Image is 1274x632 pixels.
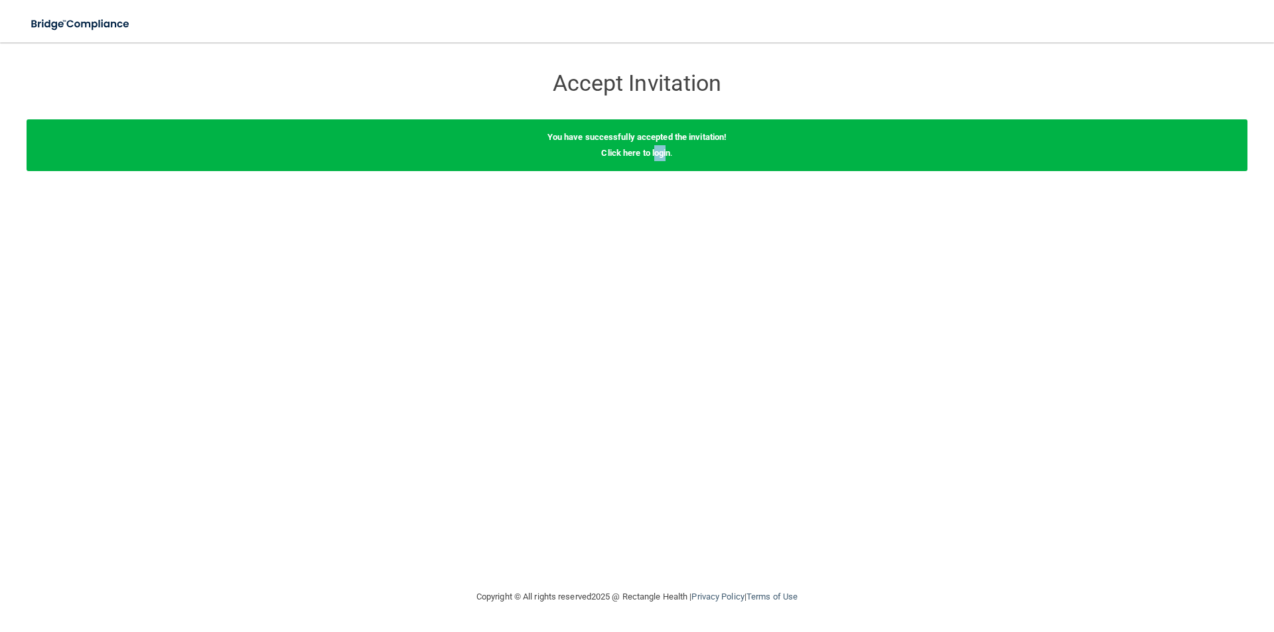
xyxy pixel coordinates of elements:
iframe: Drift Widget Chat Controller [1044,538,1258,591]
a: Terms of Use [746,592,798,601]
div: Copyright © All rights reserved 2025 @ Rectangle Health | | [395,576,879,618]
h3: Accept Invitation [395,71,879,95]
a: Click here to login [601,148,670,158]
div: . [27,119,1247,171]
a: Privacy Policy [691,592,744,601]
b: You have successfully accepted the invitation! [547,132,727,142]
img: bridge_compliance_login_screen.278c3ca4.svg [20,11,142,38]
